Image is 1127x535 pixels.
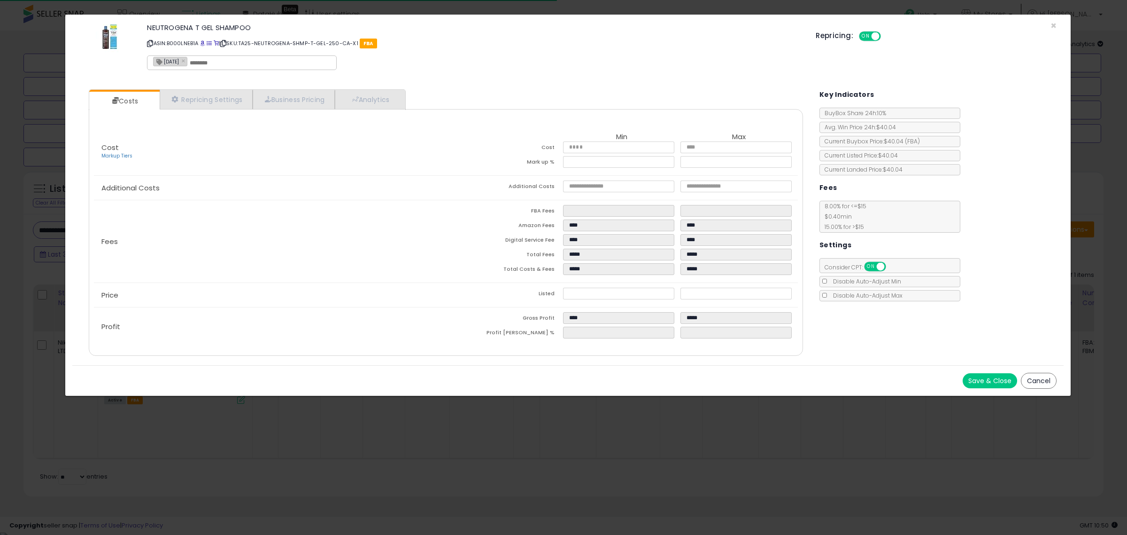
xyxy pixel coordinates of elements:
[820,165,903,173] span: Current Landed Price: $40.04
[89,92,159,110] a: Costs
[819,182,837,194] h5: Fees
[880,32,895,40] span: OFF
[860,32,872,40] span: ON
[446,249,563,263] td: Total Fees
[1021,373,1057,389] button: Cancel
[820,212,852,220] span: $0.40 min
[253,90,335,109] a: Business Pricing
[96,24,124,52] img: 41OzwIJ43EL._SL60_.jpg
[865,263,877,271] span: ON
[963,373,1017,388] button: Save & Close
[446,205,563,220] td: FBA Fees
[1050,19,1057,32] span: ×
[905,137,920,145] span: ( FBA )
[181,56,187,65] a: ×
[160,90,253,109] a: Repricing Settings
[446,327,563,341] td: Profit [PERSON_NAME] %
[828,291,903,299] span: Disable Auto-Adjust Max
[820,137,920,145] span: Current Buybox Price:
[94,291,446,299] p: Price
[446,263,563,278] td: Total Costs & Fees
[446,312,563,327] td: Gross Profit
[680,133,798,142] th: Max
[820,202,866,231] span: 8.00 % for <= $15
[147,36,802,51] p: ASIN: B000LNEB1A | SKU: TA25-NEUTROGENA-SHMP-T-GEL-250-CA-X1
[819,89,874,101] h5: Key Indicators
[446,288,563,302] td: Listed
[819,239,851,251] h5: Settings
[94,184,446,192] p: Additional Costs
[101,152,132,159] a: Markup Tiers
[828,277,901,285] span: Disable Auto-Adjust Min
[446,156,563,171] td: Mark up %
[94,323,446,330] p: Profit
[446,220,563,234] td: Amazon Fees
[563,133,680,142] th: Min
[360,39,377,48] span: FBA
[820,263,898,271] span: Consider CPT:
[446,181,563,195] td: Additional Costs
[446,234,563,249] td: Digital Service Fee
[94,144,446,160] p: Cost
[820,123,896,131] span: Avg. Win Price 24h: $40.04
[884,263,899,271] span: OFF
[820,223,864,231] span: 15.00 % for > $15
[200,39,205,47] a: BuyBox page
[207,39,212,47] a: All offer listings
[147,24,802,31] h3: NEUTROGENA T GEL SHAMPOO
[94,238,446,245] p: Fees
[446,142,563,156] td: Cost
[820,151,898,159] span: Current Listed Price: $40.04
[154,57,179,65] span: [DATE]
[214,39,219,47] a: Your listing only
[335,90,404,109] a: Analytics
[816,32,853,39] h5: Repricing:
[820,109,886,117] span: BuyBox Share 24h: 10%
[884,137,920,145] span: $40.04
